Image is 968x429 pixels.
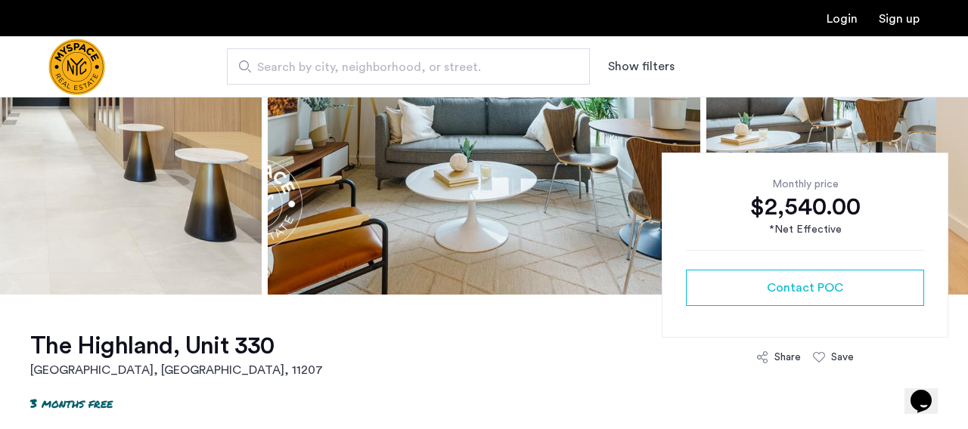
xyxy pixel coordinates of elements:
[831,350,854,365] div: Save
[608,57,675,76] button: Show or hide filters
[30,331,323,379] a: The Highland, Unit 330[GEOGRAPHIC_DATA], [GEOGRAPHIC_DATA], 11207
[30,394,113,412] p: 3 months free
[686,192,924,222] div: $2,540.00
[686,177,924,192] div: Monthly price
[827,13,858,25] a: Login
[30,361,323,379] h2: [GEOGRAPHIC_DATA], [GEOGRAPHIC_DATA] , 11207
[686,222,924,238] div: *Net Effective
[227,48,590,85] input: Apartment Search
[30,331,323,361] h1: The Highland, Unit 330
[904,369,953,414] iframe: chat widget
[686,270,924,306] button: button
[257,58,548,76] span: Search by city, neighborhood, or street.
[48,39,105,95] img: logo
[48,39,105,95] a: Cazamio Logo
[879,13,920,25] a: Registration
[767,279,843,297] span: Contact POC
[774,350,801,365] div: Share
